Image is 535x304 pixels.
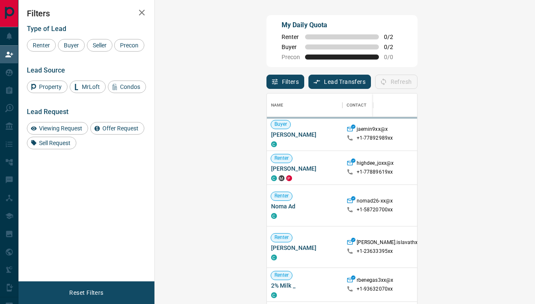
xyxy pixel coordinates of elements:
div: mrloft.ca [279,175,284,181]
span: 0 / 0 [384,54,402,60]
div: condos.ca [271,213,277,219]
h2: Filters [27,8,146,18]
span: 0 / 2 [384,44,402,50]
button: Filters [266,75,305,89]
span: Lead Request [27,108,68,116]
span: Type of Lead [27,25,66,33]
span: Renter [271,234,292,241]
span: Precon [282,54,300,60]
span: Sell Request [36,140,73,146]
span: Lead Source [27,66,65,74]
span: Renter [271,192,292,200]
span: Renter [271,272,292,279]
span: [PERSON_NAME] [271,164,338,173]
span: Viewing Request [36,125,85,132]
span: 2% Milk _ [271,281,338,290]
div: Property [27,81,68,93]
span: Buyer [271,121,291,128]
p: +1- 77892989xx [357,135,393,142]
div: condos.ca [271,255,277,260]
p: +1- 93632070xx [357,286,393,293]
div: condos.ca [271,141,277,147]
p: nomad26-xx@x [357,197,393,206]
span: 0 / 2 [384,34,402,40]
div: Name [267,94,342,117]
div: property.ca [286,175,292,181]
div: Offer Request [90,122,144,135]
span: Renter [30,42,53,49]
p: +1- 58720700xx [357,206,393,213]
span: Precon [117,42,141,49]
p: My Daily Quota [282,20,402,30]
button: Lead Transfers [308,75,371,89]
div: Seller [87,39,112,52]
span: Renter [282,34,300,40]
p: highdee_joxx@x [357,160,394,169]
div: Precon [114,39,144,52]
div: Name [271,94,284,117]
p: +1- 77889619xx [357,169,393,176]
div: Renter [27,39,56,52]
span: Offer Request [99,125,141,132]
span: Buyer [61,42,82,49]
p: +1- 23633395xx [357,248,393,255]
span: Seller [90,42,110,49]
div: Sell Request [27,137,76,149]
span: Condos [117,83,143,90]
span: Buyer [282,44,300,50]
div: Condos [108,81,146,93]
div: Buyer [58,39,85,52]
div: Viewing Request [27,122,88,135]
span: Renter [271,155,292,162]
span: MrLoft [79,83,103,90]
div: Contact [347,94,367,117]
p: [PERSON_NAME].islavathxx@x [357,239,428,248]
span: [PERSON_NAME] [271,130,338,139]
span: [PERSON_NAME] [271,244,338,252]
span: Noma Ad [271,202,338,210]
div: condos.ca [271,175,277,181]
p: jaemin9xx@x [357,126,388,135]
button: Reset Filters [64,286,109,300]
div: condos.ca [271,292,277,298]
div: MrLoft [70,81,106,93]
p: rbenegas3xx@x [357,277,394,286]
span: Property [36,83,65,90]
